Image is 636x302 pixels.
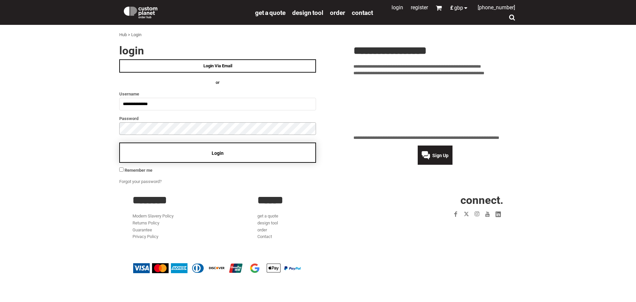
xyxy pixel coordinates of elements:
[255,9,286,17] span: get a quote
[203,63,232,68] span: Login Via Email
[119,79,316,86] h4: OR
[119,167,124,172] input: Remember me
[330,9,345,16] a: order
[257,220,278,225] a: design tool
[190,263,206,273] img: Diners Club
[125,168,152,173] span: Remember me
[119,45,316,56] h2: Login
[119,2,252,22] a: Custom Planet
[352,9,373,17] span: Contact
[132,220,159,225] a: Returns Policy
[392,4,403,11] a: Login
[131,31,141,38] div: Login
[209,263,225,273] img: Discover
[119,59,316,73] a: Login Via Email
[450,5,454,11] span: £
[133,263,150,273] img: Visa
[257,227,267,232] a: order
[255,9,286,16] a: get a quote
[284,266,301,270] img: PayPal
[228,263,244,273] img: China UnionPay
[212,151,224,156] span: Login
[383,195,503,206] h2: CONNECT.
[292,9,323,17] span: design tool
[353,81,517,131] iframe: Customer reviews powered by Trustpilot
[265,263,282,273] img: Apple Pay
[119,32,127,37] a: Hub
[119,90,316,98] label: Username
[152,263,169,273] img: Mastercard
[128,31,130,38] div: >
[123,5,159,18] img: Custom Planet
[257,213,278,218] a: get a quote
[411,4,428,11] a: Register
[412,223,503,231] iframe: Customer reviews powered by Trustpilot
[132,213,174,218] a: Modern Slavery Policy
[292,9,323,16] a: design tool
[330,9,345,17] span: order
[246,263,263,273] img: Google Pay
[171,263,187,273] img: American Express
[132,234,158,239] a: Privacy Policy
[119,179,162,184] a: Forgot your password?
[454,5,463,11] span: GBP
[257,234,272,239] a: Contact
[119,115,316,122] label: Password
[432,153,449,158] span: Sign Up
[478,4,515,11] span: [PHONE_NUMBER]
[352,9,373,16] a: Contact
[132,227,152,232] a: Guarantee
